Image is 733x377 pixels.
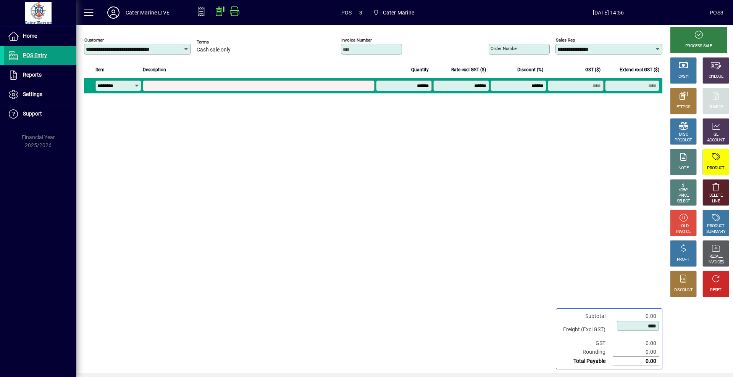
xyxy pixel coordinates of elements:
span: Extend excl GST ($) [620,66,659,74]
em: 120 [188,159,197,165]
mat-option: 1259-5m - Seal Sponge 5M Roll EPDM 25x12mm [95,124,241,152]
em: 120 [112,103,122,109]
span: FISH & DIV - Fishing & Diving [111,204,182,210]
td: Total Payable [559,357,613,366]
div: INVOICES [707,260,724,265]
span: GST ($) [585,66,601,74]
div: CASH [678,74,688,80]
div: ACCOUNT [707,138,725,143]
td: 0.00 [613,357,659,366]
mat-option: 1328-10m - Seal Sponge Self Adh 15x9mm (D Profile) [95,225,241,253]
span: Cater Marine [383,6,414,19]
span: POS Entry [23,52,47,58]
div: SELECT [677,199,690,204]
div: INVOICE [676,229,690,235]
div: DELETE [709,193,722,199]
div: CHEQUE [709,74,723,80]
div: Cater Marine LIVE [126,6,170,19]
span: ABR-150% - Abrasives 150% auto full discount [111,175,226,181]
mat-option: Roll 120 - Sandpaper Roll Brown120G [95,96,241,124]
div: DISCOUNT [674,287,693,293]
td: 0.00 [613,312,659,321]
span: 3 [359,6,362,19]
em: 120 [156,139,165,145]
div: SUMMARY [706,229,725,235]
span: POS [341,6,352,19]
em: Roll [158,111,168,117]
button: Profile [101,6,126,19]
div: PRODUCT [707,165,724,171]
td: Subtotal [559,312,613,321]
div: PRICE [678,193,689,199]
div: MISC [679,132,688,138]
span: FI-HOOKS+ - Fishing Hooks & swivels 80% auto [111,212,229,218]
span: Reports [23,72,42,78]
span: SP+ - Seal Sponge % auto 10% disc [111,139,206,145]
span: Rate excl GST ($) [451,66,486,74]
mat-option: BSW4/8S - Black Magic Rolling Swivels 4-8kg pk21 [95,189,241,225]
span: Item [95,66,105,74]
div: PROCESS SALE [685,43,712,49]
td: 0.00 [613,339,659,348]
div: EFTPOS [676,104,691,110]
em: Roll [160,196,170,202]
div: POS3 [710,6,723,19]
mat-option: PZ0450120 - Emery Tape Roll 120grit x 38mm [95,152,241,189]
span: ABR-R - Sandpaper 200% auto full discount [111,111,227,117]
div: RECALL [709,254,723,260]
mat-label: Order number [491,46,518,51]
div: HOLD [678,223,688,229]
div: 1259-5m - Seal Sponge 5M EPDM 25x12mm [102,130,220,138]
span: [DATE] 14:56 [507,6,710,19]
em: Roll [177,159,187,165]
mat-label: Sales rep [556,37,575,43]
span: Home [23,33,37,39]
td: 0.00 [613,348,659,357]
div: GL [714,132,718,138]
div: CHARGE [709,104,723,110]
div: PRODUCT [675,138,692,143]
mat-label: Invoice number [341,37,372,43]
em: 120 [178,103,188,109]
div: LINE [712,199,720,204]
a: Settings [4,85,76,104]
td: Freight (Excl GST) [559,321,613,339]
div: PROFIT [677,257,690,263]
td: GST [559,339,613,348]
div: RESET [710,287,722,293]
a: Reports [4,66,76,85]
span: Discount (%) [517,66,543,74]
a: Support [4,104,76,124]
em: Roll [169,131,178,137]
mat-label: Customer [84,37,104,43]
span: Support [23,111,42,117]
span: Cash sale only [197,47,231,53]
span: Quantity [411,66,429,74]
em: Roll [152,103,162,109]
span: MAINTENANC - Maintenance [111,167,184,173]
span: Terms [197,40,242,45]
em: Roll [102,103,111,109]
div: BSW4/8S - Black Magic ing Swivels 4-8kg pk21 [102,195,229,203]
div: NOTE [678,165,688,171]
em: 120 [121,159,131,165]
span: Settings [23,91,42,97]
td: Rounding [559,348,613,357]
a: Home [4,27,76,46]
div: PZ0450 - [PERSON_NAME] grit x 38mm [102,159,228,167]
div: - Sandpaper Brown G [102,102,227,110]
span: Description [143,66,166,74]
span: Cater Marine [370,6,417,19]
div: PRODUCT [707,223,724,229]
